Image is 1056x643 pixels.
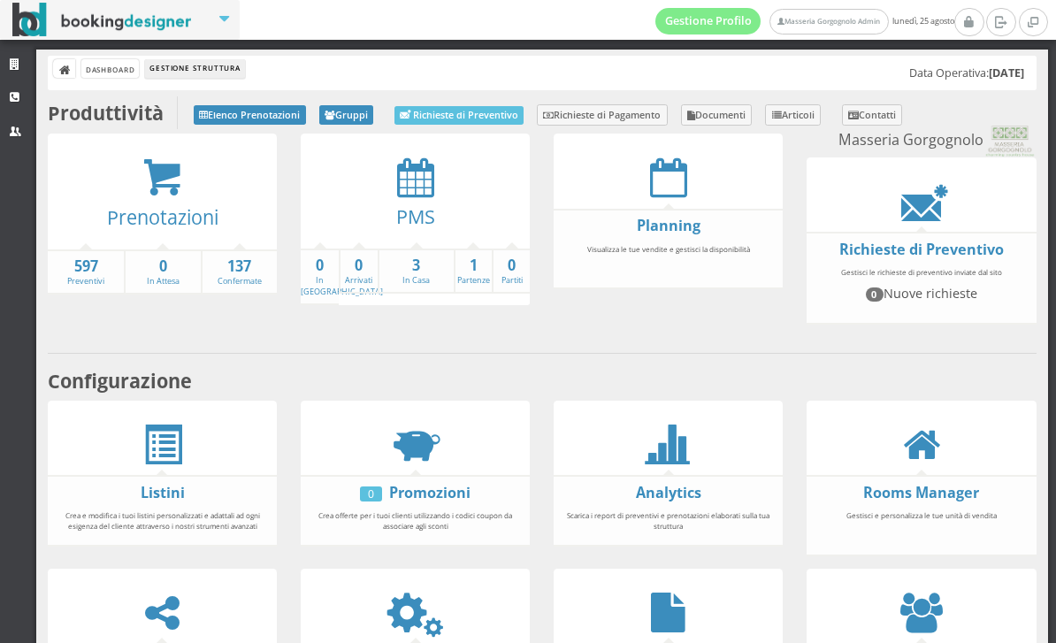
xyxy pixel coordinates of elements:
a: 597Preventivi [48,256,124,287]
span: lunedì, 25 agosto [655,8,954,34]
b: Configurazione [48,368,192,394]
a: 0Arrivati [341,256,377,287]
a: Analytics [636,483,701,502]
strong: 0 [341,256,377,276]
a: 0In Attesa [126,256,200,287]
b: Produttività [48,100,164,126]
a: Richieste di Preventivo [839,240,1004,259]
a: 1Partenze [455,256,492,287]
a: Elenco Prenotazioni [194,105,306,125]
a: Masseria Gorgognolo Admin [769,9,888,34]
li: Gestione Struttura [145,59,244,79]
span: 0 [866,287,884,302]
strong: 0 [126,256,200,277]
a: Dashboard [81,59,139,78]
small: Masseria Gorgognolo [838,126,1036,157]
a: Articoli [765,104,821,126]
a: 137Confermate [203,256,277,287]
div: Gestisci le richieste di preventivo inviate dal sito [807,259,1036,318]
div: Crea offerte per i tuoi clienti utilizzando i codici coupon da associare agli sconti [301,502,530,539]
a: Documenti [681,104,753,126]
a: Richieste di Preventivo [394,106,524,125]
a: Planning [637,216,700,235]
img: 0603869b585f11eeb13b0a069e529790.png [983,126,1036,157]
a: Rooms Manager [863,483,979,502]
a: 3In Casa [379,256,454,287]
strong: 597 [48,256,124,277]
h4: Nuove richieste [815,286,1028,302]
div: Gestisci e personalizza le tue unità di vendita [807,502,1036,549]
a: Promozioni [389,483,471,502]
a: Richieste di Pagamento [537,104,668,126]
strong: 0 [301,256,339,276]
b: [DATE] [989,65,1024,80]
a: 0In [GEOGRAPHIC_DATA] [301,256,383,297]
strong: 1 [455,256,492,276]
div: Visualizza le tue vendite e gestisci la disponibilità [554,236,783,283]
div: Crea e modifica i tuoi listini personalizzati e adattali ad ogni esigenza del cliente attraverso ... [48,502,277,539]
h5: Data Operativa: [909,66,1024,80]
a: Gestione Profilo [655,8,761,34]
strong: 3 [379,256,454,276]
a: PMS [396,203,435,229]
strong: 137 [203,256,277,277]
a: 0Partiti [494,256,530,287]
img: BookingDesigner.com [12,3,192,37]
strong: 0 [494,256,530,276]
a: Prenotazioni [107,204,218,230]
a: Listini [141,483,185,502]
div: Scarica i report di preventivi e prenotazioni elaborati sulla tua struttura [554,502,783,539]
div: 0 [360,486,382,501]
a: Contatti [842,104,903,126]
a: Gruppi [319,105,374,125]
